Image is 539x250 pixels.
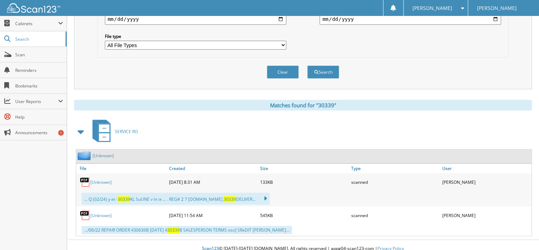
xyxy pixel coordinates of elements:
div: [DATE] 11:54 AM [167,208,258,222]
img: PDF.png [80,177,90,187]
div: 133KB [258,175,349,189]
input: end [320,13,501,25]
img: PDF.png [80,210,90,221]
div: ... Q (02/24) y et - KL SuUNE v ln ix ... . REG# 2 7 [DOMAIN_NAME]. DELIVER... [82,193,270,205]
span: Cabinets [15,21,58,27]
a: Type [349,164,440,173]
div: .../06/22 REPAIR ORDER 430636B [DATE] 4 8 SALESPERSON TERMS oso] SReDIT [PERSON_NAME]... [82,226,292,234]
span: [PERSON_NAME] [412,6,452,10]
span: User Reports [15,98,58,104]
div: scanned [349,208,440,222]
a: Created [167,164,258,173]
div: 1 [58,130,64,136]
div: Matches found for "30339" [74,100,532,110]
a: [Unknown] [90,212,112,218]
iframe: Chat Widget [504,216,539,250]
button: Search [307,66,339,79]
a: Size [258,164,349,173]
span: 30339 [224,196,236,202]
span: Scan [15,52,63,58]
div: 545KB [258,208,349,222]
img: folder2.png [78,151,92,160]
div: scanned [349,175,440,189]
span: Help [15,114,63,120]
span: Search [15,36,62,42]
a: User [440,164,532,173]
div: [PERSON_NAME] [440,175,532,189]
div: [DATE] 8:31 AM [167,175,258,189]
a: [Unknown] [90,179,112,185]
label: File type [105,33,286,39]
div: [PERSON_NAME] [440,208,532,222]
span: 30339 [167,227,180,233]
span: Announcements [15,130,63,136]
span: [PERSON_NAME] [477,6,517,10]
a: [Unknown] [92,153,114,159]
input: start [105,13,286,25]
span: Bookmarks [15,83,63,89]
span: SERVICE RO [115,129,138,135]
a: File [76,164,167,173]
img: scan123-logo-white.svg [7,3,60,13]
a: SERVICE RO [88,118,138,146]
span: 30339 [118,196,130,202]
span: Reminders [15,67,63,73]
button: Clear [267,66,299,79]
